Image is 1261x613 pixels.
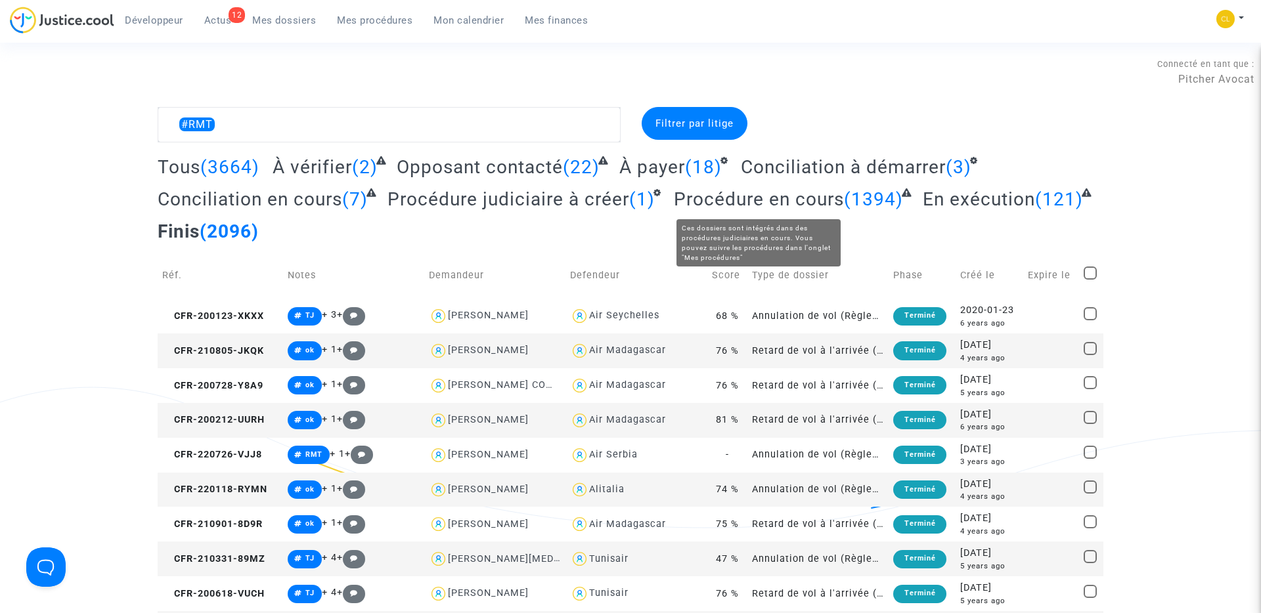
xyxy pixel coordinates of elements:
span: CFR-210331-89MZ [162,553,265,564]
span: Tous [158,156,200,178]
div: Air Madagascar [589,414,666,425]
span: 76 % [716,380,739,391]
div: Air Seychelles [589,310,659,321]
iframe: Help Scout Beacon - Open [26,547,66,587]
span: + 3 [322,309,337,320]
img: icon-user.svg [570,480,589,499]
img: icon-user.svg [570,376,589,395]
span: + 1 [322,379,337,390]
td: Annulation de vol (Règlement CE n°261/2004) [747,299,889,333]
td: Créé le [956,252,1023,299]
span: + [337,379,365,390]
span: 75 % [716,518,739,530]
div: Terminé [893,515,946,534]
td: Retard de vol à l'arrivée (Règlement CE n°261/2004) [747,333,889,368]
td: Retard de vol à l'arrivée (Règlement CE n°261/2004) [747,507,889,541]
a: Développeur [114,11,194,30]
span: (22) [563,156,600,178]
div: [PERSON_NAME] [448,518,529,530]
img: icon-user.svg [429,411,448,430]
span: TJ [305,554,315,562]
td: Defendeur [565,252,707,299]
span: Mes procédures [337,14,412,26]
div: 4 years ago [960,526,1019,537]
td: Annulation de vol (Règlement CE n°261/2004) [747,473,889,507]
span: 74 % [716,484,739,495]
span: ok [305,415,315,424]
span: + 4 [322,587,337,598]
div: Tunisair [589,553,629,564]
span: Actus [204,14,232,26]
div: Terminé [893,480,946,499]
a: Mes dossiers [242,11,326,30]
div: Terminé [893,341,946,360]
span: CFR-210805-JKQK [162,345,264,356]
div: 4 years ago [960,491,1019,502]
span: CFR-220118-RYMN [162,484,267,495]
span: ok [305,346,315,354]
span: CFR-210901-8D9R [162,518,263,530]
div: Alitalia [589,484,625,495]
span: À vérifier [273,156,352,178]
span: TJ [305,311,315,320]
span: (1) [629,188,655,210]
span: Mes dossiers [252,14,316,26]
td: Retard de vol à l'arrivée (Règlement CE n°261/2004) [747,403,889,438]
div: Terminé [893,307,946,326]
td: Retard de vol à l'arrivée (Règlement CE n°261/2004) [747,368,889,403]
img: icon-user.svg [570,584,589,603]
span: + [337,552,365,563]
div: [DATE] [960,338,1019,352]
span: ok [305,519,315,528]
span: + [337,309,365,320]
span: - [726,449,729,460]
span: Développeur [125,14,183,26]
span: ok [305,381,315,389]
span: (18) [685,156,722,178]
span: + [337,483,365,494]
div: Tunisair [589,587,629,599]
span: Mes finances [525,14,588,26]
div: [DATE] [960,408,1019,422]
img: icon-user.svg [429,515,448,534]
td: Annulation de vol (Règlement CE n°261/2004) [747,541,889,576]
div: Air Serbia [589,449,638,460]
div: [PERSON_NAME][MEDICAL_DATA] [448,553,609,564]
span: 81 % [716,414,739,425]
div: [PERSON_NAME] [448,310,529,321]
div: Terminé [893,446,946,464]
img: icon-user.svg [429,341,448,360]
div: 6 years ago [960,421,1019,433]
span: + 1 [322,517,337,528]
div: Air Madagascar [589,518,666,530]
span: + [345,448,373,459]
span: 76 % [716,345,739,356]
span: 68 % [716,310,739,322]
span: ok [305,485,315,494]
span: 47 % [716,553,739,564]
div: [PERSON_NAME] COMORASSAMY [448,379,611,391]
div: Terminé [893,376,946,394]
img: jc-logo.svg [10,7,114,33]
td: Réf. [158,252,283,299]
div: [DATE] [960,477,1019,492]
img: icon-user.svg [570,549,589,568]
span: + 4 [322,552,337,563]
div: [PERSON_NAME] [448,587,529,599]
span: + [337,587,365,598]
span: + [337,517,365,528]
a: Mon calendrier [423,11,514,30]
div: Air Madagascar [589,379,666,391]
span: (121) [1035,188,1083,210]
span: TJ [305,589,315,597]
img: icon-user.svg [570,341,589,360]
div: [DATE] [960,511,1019,526]
img: icon-user.svg [429,376,448,395]
span: (1394) [844,188,903,210]
div: [PERSON_NAME] [448,484,529,495]
div: 4 years ago [960,352,1019,364]
span: + 1 [322,413,337,425]
img: icon-user.svg [570,306,589,326]
span: + 1 [322,483,337,494]
span: (3) [946,156,971,178]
